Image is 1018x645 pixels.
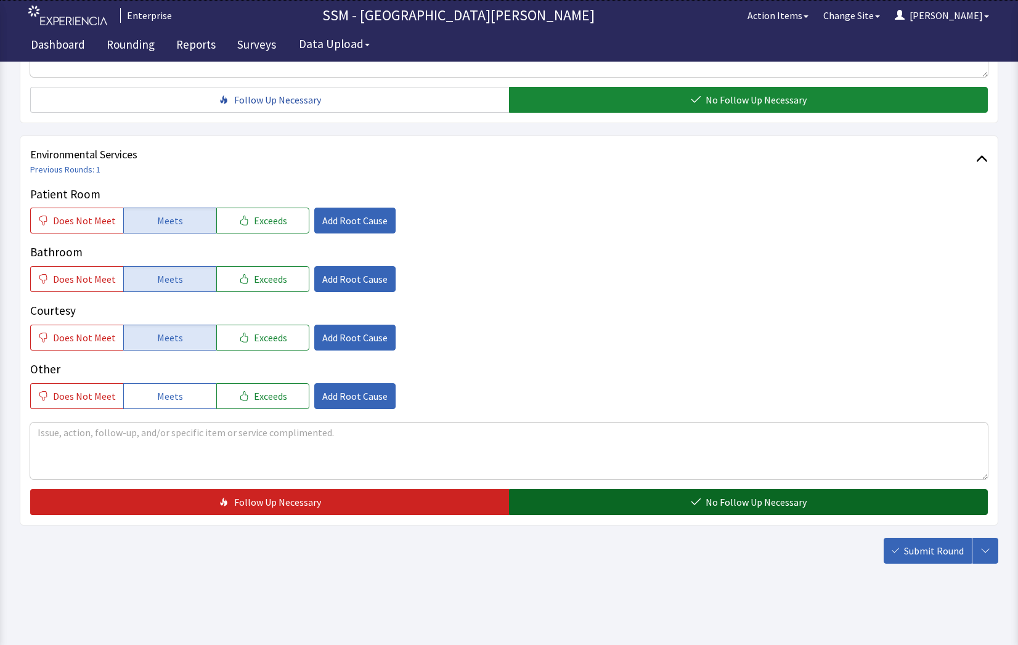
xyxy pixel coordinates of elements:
[123,383,216,409] button: Meets
[30,146,976,163] span: Environmental Services
[314,208,396,233] button: Add Root Cause
[28,6,107,26] img: experiencia_logo.png
[254,389,287,404] span: Exceeds
[314,266,396,292] button: Add Root Cause
[30,383,123,409] button: Does Not Meet
[216,325,309,351] button: Exceeds
[509,489,988,515] button: No Follow Up Necessary
[314,325,396,351] button: Add Root Cause
[30,325,123,351] button: Does Not Meet
[53,389,116,404] span: Does Not Meet
[30,489,509,515] button: Follow Up Necessary
[216,266,309,292] button: Exceeds
[177,6,740,25] p: SSM - [GEOGRAPHIC_DATA][PERSON_NAME]
[22,31,94,62] a: Dashboard
[234,495,321,509] span: Follow Up Necessary
[30,164,100,175] a: Previous Rounds: 1
[706,92,807,107] span: No Follow Up Necessary
[30,185,988,203] p: Patient Room
[157,272,183,286] span: Meets
[291,33,377,55] button: Data Upload
[123,266,216,292] button: Meets
[157,389,183,404] span: Meets
[30,360,988,378] p: Other
[123,208,216,233] button: Meets
[53,213,116,228] span: Does Not Meet
[30,302,988,320] p: Courtesy
[97,31,164,62] a: Rounding
[216,208,309,233] button: Exceeds
[887,3,996,28] button: [PERSON_NAME]
[157,213,183,228] span: Meets
[322,272,388,286] span: Add Root Cause
[234,92,321,107] span: Follow Up Necessary
[322,389,388,404] span: Add Root Cause
[30,243,988,261] p: Bathroom
[30,87,509,113] button: Follow Up Necessary
[322,213,388,228] span: Add Root Cause
[30,208,123,233] button: Does Not Meet
[740,3,816,28] button: Action Items
[904,543,964,558] span: Submit Round
[314,383,396,409] button: Add Root Cause
[157,330,183,345] span: Meets
[254,272,287,286] span: Exceeds
[123,325,216,351] button: Meets
[120,8,172,23] div: Enterprise
[509,87,988,113] button: No Follow Up Necessary
[322,330,388,345] span: Add Root Cause
[30,266,123,292] button: Does Not Meet
[228,31,285,62] a: Surveys
[216,383,309,409] button: Exceeds
[254,330,287,345] span: Exceeds
[706,495,807,509] span: No Follow Up Necessary
[254,213,287,228] span: Exceeds
[53,272,116,286] span: Does Not Meet
[53,330,116,345] span: Does Not Meet
[884,538,972,564] button: Submit Round
[816,3,887,28] button: Change Site
[167,31,225,62] a: Reports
